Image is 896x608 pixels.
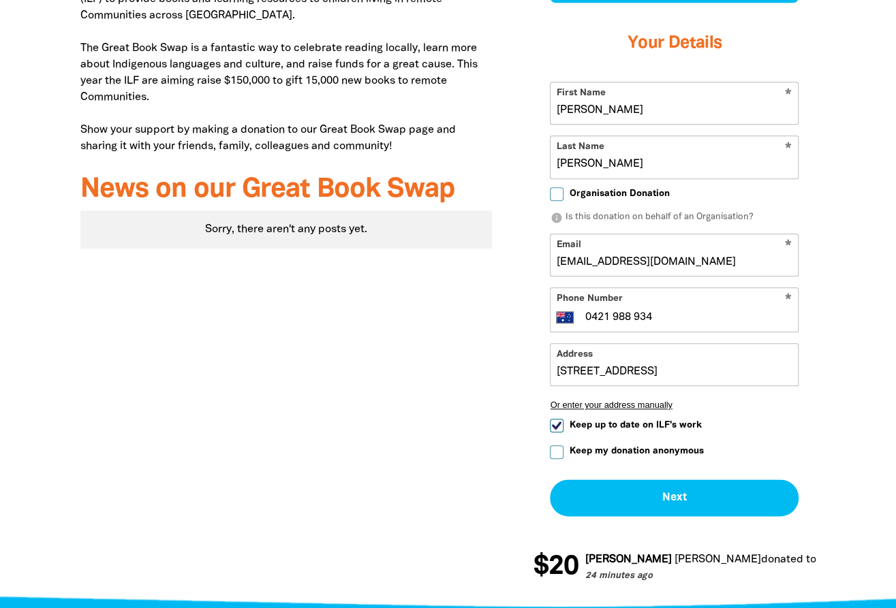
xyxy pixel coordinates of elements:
em: [PERSON_NAME] [576,555,662,564]
div: Donation stream [533,545,816,589]
span: Keep my donation anonymous [569,445,703,458]
h3: News on our Great Book Swap [80,175,493,205]
div: Sorry, there aren't any posts yet. [80,210,493,249]
div: Paginated content [80,210,493,249]
button: Next [550,479,799,516]
button: Or enter your address manually [550,400,799,410]
h3: Your Details [550,16,799,71]
em: [PERSON_NAME] [665,555,752,564]
i: Required [785,293,792,306]
span: Organisation Donation [569,187,669,200]
input: Organisation Donation [550,187,563,201]
span: $20 [524,554,569,581]
span: Keep up to date on ILF's work [569,419,701,432]
p: Is this donation on behalf of an Organisation? [550,211,799,225]
input: Keep my donation anonymous [550,445,563,459]
i: info [550,212,562,224]
input: Keep up to date on ILF's work [550,419,563,432]
span: donated to [752,555,807,564]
